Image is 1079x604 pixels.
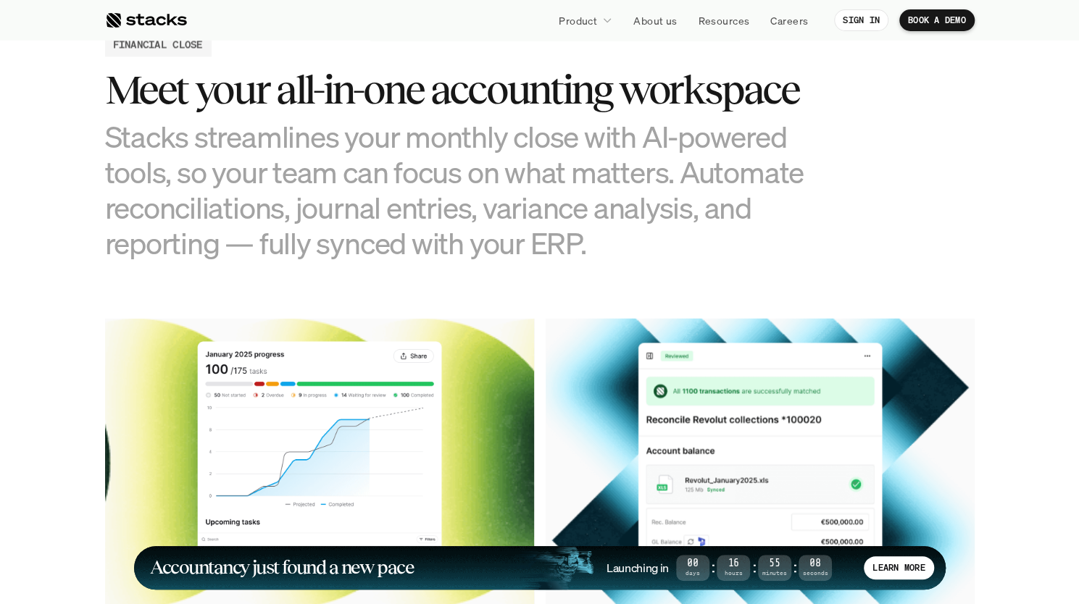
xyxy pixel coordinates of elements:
[134,546,946,590] a: Accountancy just found a new paceLaunching in00Days:16Hours:55Minutes:08SecondsLEARN MORE
[799,571,832,576] span: Seconds
[872,563,925,573] p: LEARN MORE
[834,9,888,31] a: SIGN IN
[762,7,817,33] a: Careers
[843,15,880,25] p: SIGN IN
[717,571,750,576] span: Hours
[899,9,975,31] a: BOOK A DEMO
[607,560,669,576] h4: Launching in
[689,7,758,33] a: Resources
[758,571,791,576] span: Minutes
[698,13,749,28] p: Resources
[625,7,686,33] a: About us
[791,559,799,576] strong: :
[758,560,791,568] span: 55
[113,36,203,51] h2: FINANCIAL CLOSE
[750,559,757,576] strong: :
[908,15,966,25] p: BOOK A DEMO
[171,335,235,345] a: Privacy Policy
[633,13,677,28] p: About us
[559,13,597,28] p: Product
[770,13,808,28] p: Careers
[105,118,830,261] h3: Stacks streamlines your monthly close with AI-powered tools, so your team can focus on what matte...
[676,560,709,568] span: 00
[799,560,832,568] span: 08
[150,559,414,576] h1: Accountancy just found a new pace
[717,560,750,568] span: 16
[676,571,709,576] span: Days
[709,559,717,576] strong: :
[105,67,830,112] h3: Meet your all-in-one accounting workspace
